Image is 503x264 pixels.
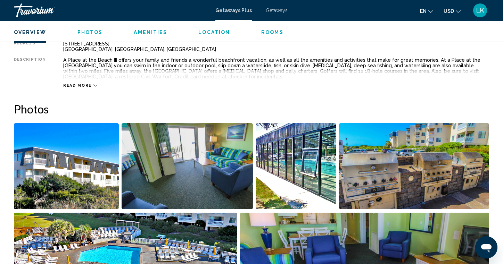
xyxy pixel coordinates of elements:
button: Open full-screen image slider [122,123,253,210]
span: Rooms [261,29,283,35]
button: Change language [420,6,433,16]
a: Travorium [14,3,208,17]
a: Getaways Plus [215,8,252,13]
iframe: Кнопка запуска окна обмена сообщениями [475,236,497,258]
button: User Menu [471,3,489,18]
button: Read more [63,83,97,88]
h2: Photos [14,102,489,116]
button: Change currency [444,6,461,16]
span: Location [198,29,230,35]
button: Overview [14,29,46,35]
a: Getaways [266,8,288,13]
span: USD [444,8,454,14]
div: Address [14,41,46,52]
span: Photos [77,29,103,35]
button: Rooms [261,29,283,35]
span: en [420,8,427,14]
div: [STREET_ADDRESS] [GEOGRAPHIC_DATA], [GEOGRAPHIC_DATA], [GEOGRAPHIC_DATA] [63,41,489,52]
button: Amenities [134,29,167,35]
span: Overview [14,29,46,35]
div: A Place at the Beach III offers your family and friends a wonderful beachfront vacation, as well ... [63,57,489,79]
button: Photos [77,29,103,35]
span: LK [476,7,484,14]
div: Description [14,57,46,79]
span: Read more [63,83,92,88]
button: Location [198,29,230,35]
button: Open full-screen image slider [339,123,489,210]
button: Open full-screen image slider [14,123,119,210]
span: Amenities [134,29,167,35]
button: Open full-screen image slider [256,123,336,210]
